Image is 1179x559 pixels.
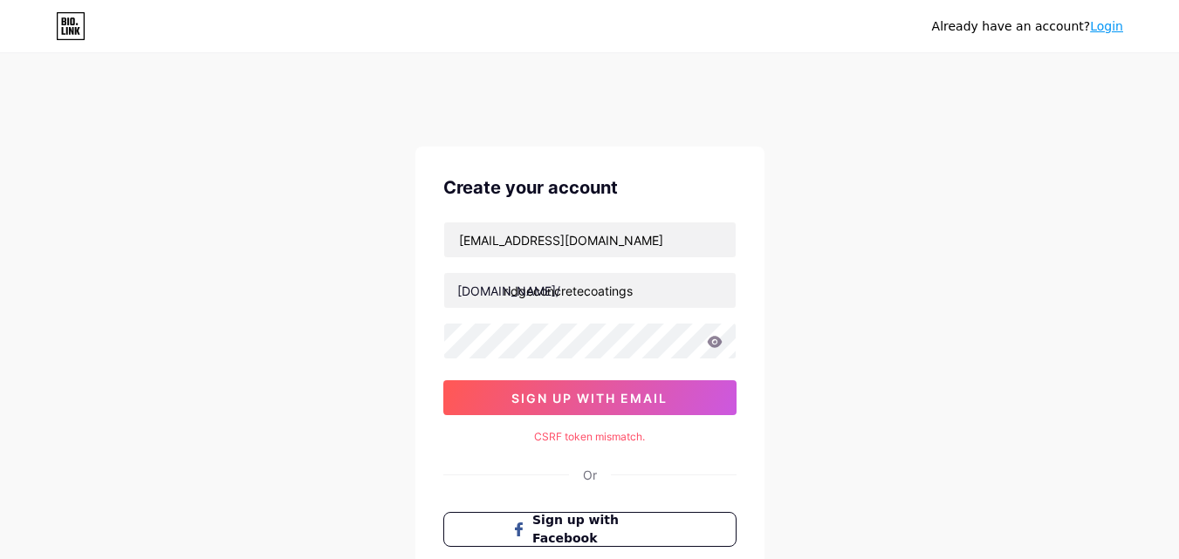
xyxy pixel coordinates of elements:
button: sign up with email [443,380,737,415]
input: Email [444,222,736,257]
input: username [444,273,736,308]
button: Sign up with Facebook [443,512,737,547]
div: Create your account [443,174,737,201]
div: [DOMAIN_NAME]/ [457,282,560,300]
div: Already have an account? [932,17,1123,36]
div: Or [583,466,597,484]
span: Sign up with Facebook [532,511,668,548]
div: CSRF token mismatch. [443,429,737,445]
a: Login [1090,19,1123,33]
span: sign up with email [511,391,668,406]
